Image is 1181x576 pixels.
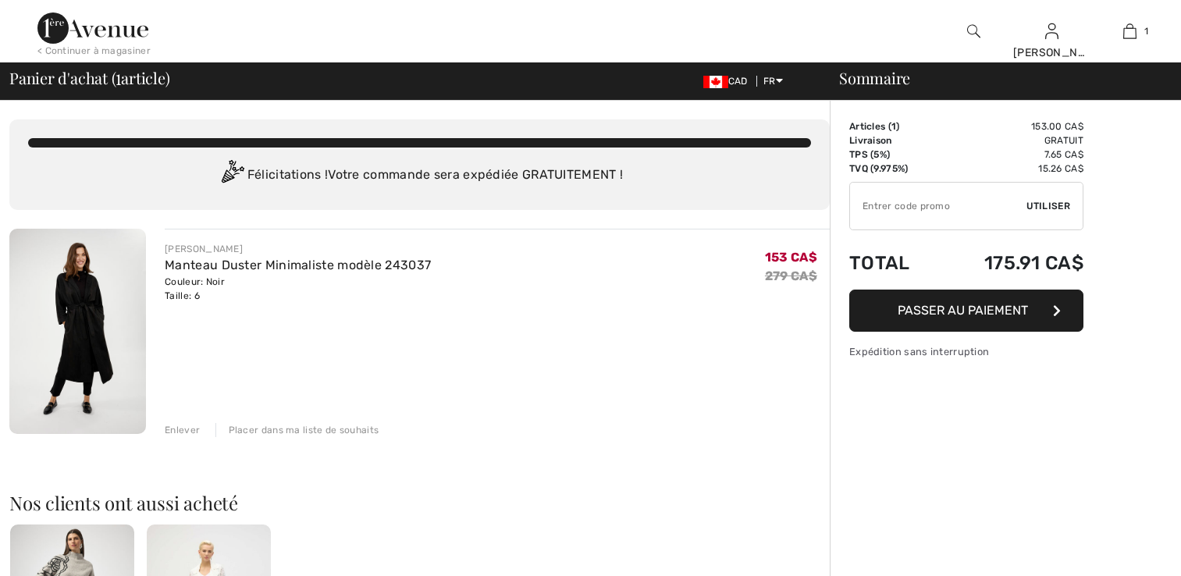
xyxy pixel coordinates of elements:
[967,22,980,41] img: recherche
[763,76,783,87] span: FR
[1045,22,1058,41] img: Mes infos
[1123,22,1137,41] img: Mon panier
[849,162,938,176] td: TVQ (9.975%)
[849,344,1083,359] div: Expédition sans interruption
[9,70,170,86] span: Panier d'achat ( article)
[215,423,379,437] div: Placer dans ma liste de souhaits
[938,119,1083,133] td: 153.00 CA$
[28,160,811,191] div: Félicitations ! Votre commande sera expédiée GRATUITEMENT !
[703,76,754,87] span: CAD
[165,242,431,256] div: [PERSON_NAME]
[850,183,1026,229] input: Code promo
[1045,23,1058,38] a: Se connecter
[849,148,938,162] td: TPS (5%)
[165,258,431,272] a: Manteau Duster Minimaliste modèle 243037
[165,275,431,303] div: Couleur: Noir Taille: 6
[1013,44,1090,61] div: [PERSON_NAME]
[765,268,817,283] s: 279 CA$
[216,160,247,191] img: Congratulation2.svg
[849,119,938,133] td: Articles ( )
[9,229,146,434] img: Manteau Duster Minimaliste modèle 243037
[165,423,200,437] div: Enlever
[765,250,817,265] span: 153 CA$
[820,70,1172,86] div: Sommaire
[849,133,938,148] td: Livraison
[849,236,938,290] td: Total
[116,66,121,87] span: 1
[938,133,1083,148] td: Gratuit
[37,12,148,44] img: 1ère Avenue
[938,148,1083,162] td: 7.65 CA$
[891,121,896,132] span: 1
[938,162,1083,176] td: 15.26 CA$
[898,303,1028,318] span: Passer au paiement
[1144,24,1148,38] span: 1
[703,76,728,88] img: Canadian Dollar
[938,236,1083,290] td: 175.91 CA$
[37,44,151,58] div: < Continuer à magasiner
[1091,22,1168,41] a: 1
[9,493,830,512] h2: Nos clients ont aussi acheté
[1026,199,1070,213] span: Utiliser
[849,290,1083,332] button: Passer au paiement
